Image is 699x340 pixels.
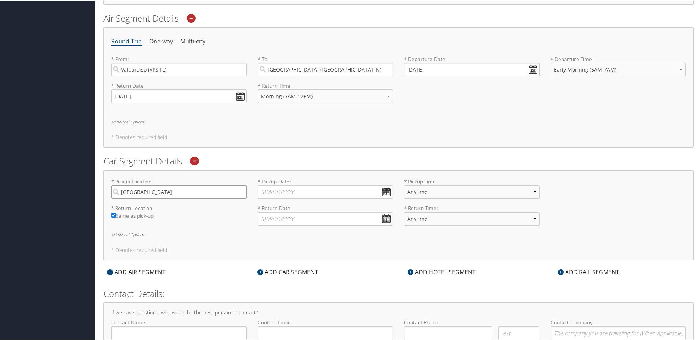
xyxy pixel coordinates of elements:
h2: Car Segment Details [103,154,694,167]
label: Contact Phone [404,318,540,325]
label: * Departure Time [551,55,686,81]
select: * Pickup Time [404,184,540,198]
input: Contact Name: [111,326,247,339]
label: Contact Name: [111,318,247,339]
label: * Return Location [111,204,247,211]
div: ADD RAIL SEGMENT [554,267,623,276]
label: Same as pick-up [111,211,247,223]
input: MM/DD/YYYY [404,62,540,76]
label: * Return Time [258,81,393,89]
label: * Departure Date [404,55,540,62]
label: Contact Company [551,318,686,339]
h5: * Denotes required field [111,247,686,252]
li: Round Trip [111,34,142,47]
input: .ext [498,326,540,339]
label: * From: [111,55,247,76]
div: ADD HOTEL SEGMENT [404,267,479,276]
h6: Additional Options: [111,232,686,236]
input: Contact Company [551,326,686,339]
label: * Return Date [111,81,247,89]
div: ADD AIR SEGMENT [103,267,169,276]
input: Contact Email: [258,326,393,339]
select: * Departure Time [551,62,686,76]
input: City or Airport Code [111,62,247,76]
label: * Return Time: [404,204,540,230]
li: One-way [149,34,173,47]
h4: If we have questions, who would be the best person to contact? [111,309,686,314]
li: Multi-city [180,34,205,47]
input: Same as pick-up [111,212,116,217]
label: * Pickup Location: [111,177,247,198]
label: Contact Email: [258,318,393,339]
input: * Pickup Date: [258,184,393,198]
input: City or Airport Code [258,62,393,76]
label: * Return Date: [258,204,393,225]
label: * Pickup Date: [258,177,393,198]
input: * Return Date: [258,211,393,225]
h6: Additional Options: [111,119,686,123]
h5: * Denotes required field [111,134,686,139]
select: * Return Time: [404,211,540,225]
div: ADD CAR SEGMENT [254,267,322,276]
label: * Pickup Time [404,177,540,204]
h2: Contact Details: [103,287,694,299]
input: MM/DD/YYYY [111,89,247,102]
label: * To: [258,55,393,76]
h2: Air Segment Details [103,11,694,24]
